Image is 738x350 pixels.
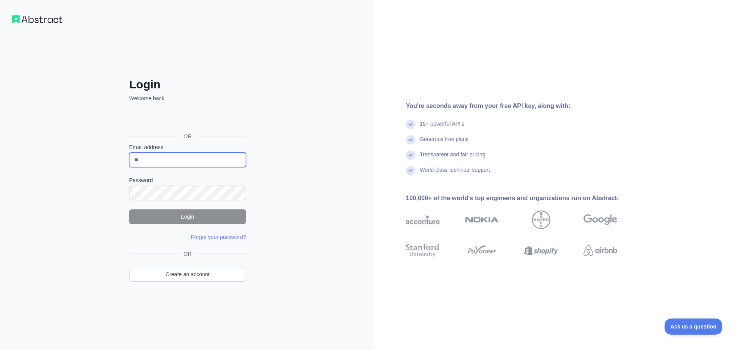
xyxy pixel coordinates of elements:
a: Create an account [129,267,246,282]
iframe: Sign in with Google Button [125,111,248,128]
img: bayer [532,211,550,229]
p: Welcome back [129,95,246,102]
button: Login [129,209,246,224]
iframe: Toggle Customer Support [665,318,723,335]
span: OR [178,133,198,140]
div: 100,000+ of the world's top engineers and organizations run on Abstract: [406,194,642,203]
img: airbnb [583,242,617,259]
img: google [583,211,617,229]
img: check mark [406,135,415,144]
div: World-class technical support [420,166,490,181]
h2: Login [129,78,246,91]
img: payoneer [465,242,499,259]
span: OR [181,250,195,258]
img: check mark [406,120,415,129]
img: accenture [406,211,440,229]
div: Generous free plans [420,135,469,151]
img: shopify [524,242,558,259]
img: check mark [406,166,415,175]
img: Workflow [12,15,62,23]
label: Password [129,176,246,184]
img: stanford university [406,242,440,259]
a: Forgot your password? [191,234,246,240]
label: Email address [129,143,246,151]
img: nokia [465,211,499,229]
div: 15+ powerful API's [420,120,464,135]
div: You're seconds away from your free API key, along with: [406,101,642,111]
img: check mark [406,151,415,160]
div: Transparent and fair pricing [420,151,485,166]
